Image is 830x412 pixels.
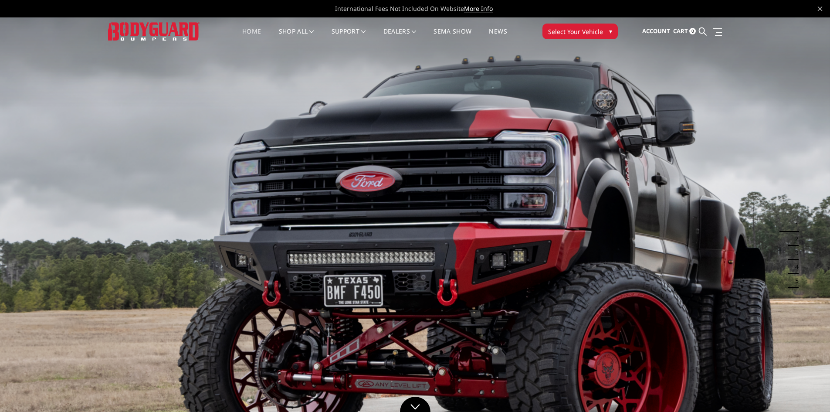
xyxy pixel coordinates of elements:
span: Account [642,27,670,35]
a: Account [642,20,670,43]
img: BODYGUARD BUMPERS [108,22,200,40]
button: 4 of 5 [790,260,799,274]
button: 3 of 5 [790,246,799,260]
a: More Info [464,4,493,13]
a: Dealers [383,28,417,45]
button: 5 of 5 [790,274,799,288]
a: Click to Down [400,397,430,412]
a: Support [332,28,366,45]
a: SEMA Show [434,28,471,45]
a: Home [242,28,261,45]
span: ▾ [609,27,612,36]
span: Select Your Vehicle [548,27,603,36]
span: Cart [673,27,688,35]
a: Cart 0 [673,20,696,43]
a: News [489,28,507,45]
a: shop all [279,28,314,45]
button: Select Your Vehicle [542,24,618,39]
iframe: Chat Widget [786,370,830,412]
span: 0 [689,28,696,34]
button: 2 of 5 [790,232,799,246]
button: 1 of 5 [790,218,799,232]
